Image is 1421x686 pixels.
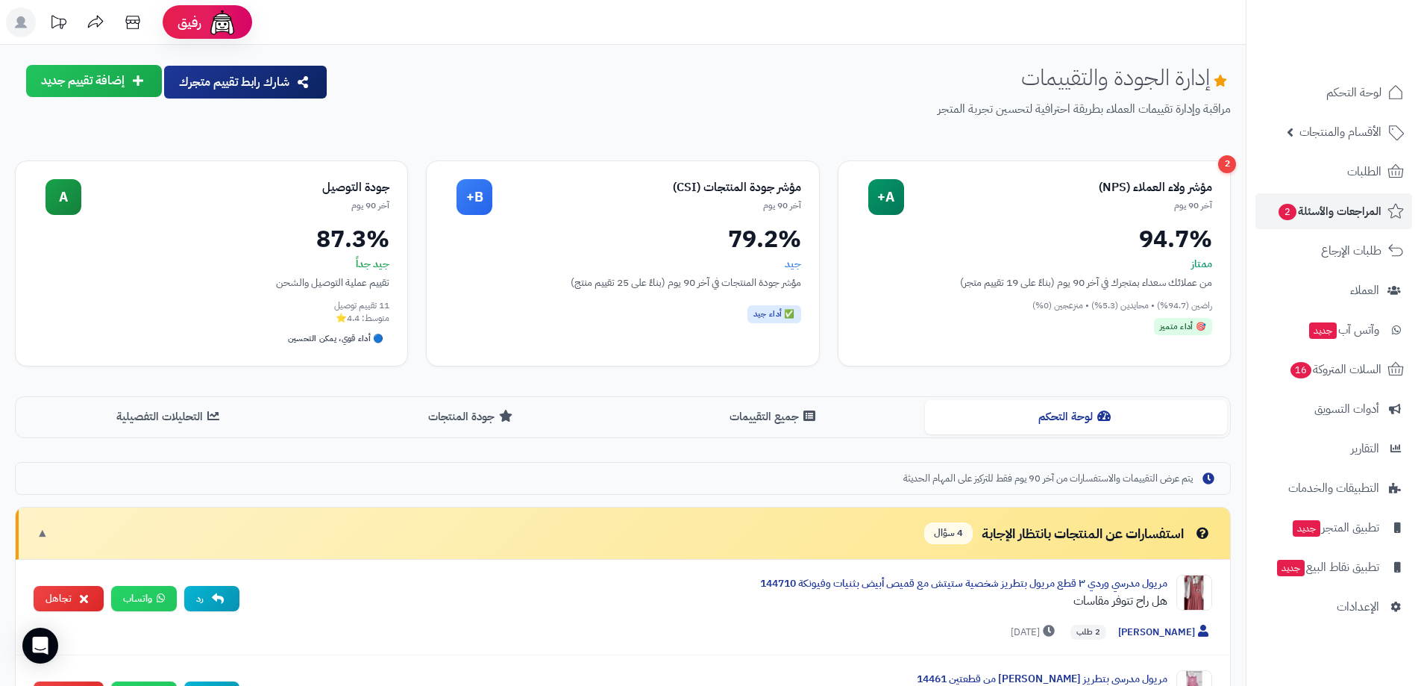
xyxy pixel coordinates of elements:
button: إضافة تقييم جديد [26,65,162,97]
span: [DATE] [1011,625,1058,640]
div: 11 تقييم توصيل متوسط: 4.4⭐ [34,299,389,325]
div: ✅ أداء جيد [747,305,801,323]
div: 79.2% [445,227,800,251]
button: تجاهل [34,586,104,612]
span: 16 [1290,362,1311,378]
div: B+ [457,179,492,215]
span: التقارير [1351,438,1379,459]
a: التقارير [1255,431,1412,467]
img: Product [1176,575,1212,611]
a: أدوات التسويق [1255,391,1412,427]
img: logo-2.png [1320,42,1407,73]
div: استفسارات عن المنتجات بانتظار الإجابة [924,523,1212,544]
a: واتساب [111,586,177,612]
span: المراجعات والأسئلة [1277,201,1381,222]
span: 4 سؤال [924,523,973,544]
span: 2 [1279,204,1296,220]
img: ai-face.png [207,7,237,37]
span: تطبيق المتجر [1291,517,1379,538]
a: المراجعات والأسئلة2 [1255,193,1412,229]
a: الإعدادات [1255,589,1412,625]
a: تحديثات المنصة [40,7,77,41]
p: مراقبة وإدارة تقييمات العملاء بطريقة احترافية لتحسين تجربة المتجر [340,101,1231,118]
div: ممتاز [856,257,1212,272]
button: شارك رابط تقييم متجرك [164,66,327,99]
a: تطبيق نقاط البيعجديد [1255,549,1412,585]
button: رد [184,586,239,612]
div: 🔵 أداء قوي، يمكن التحسين [282,330,389,348]
div: آخر 90 يوم [492,199,800,212]
span: أدوات التسويق [1314,399,1379,420]
a: العملاء [1255,272,1412,308]
span: جديد [1309,322,1337,339]
div: آخر 90 يوم [904,199,1212,212]
button: لوحة التحكم [925,400,1227,434]
span: العملاء [1350,280,1379,301]
div: مؤشر جودة المنتجات (CSI) [492,179,800,196]
span: وآتس آب [1308,319,1379,340]
a: مريول مدرسي وردي ٣ قطع مريول بتطريز شخصية ستيتش مع قميص أبيض بثنيات وفيونكة 144710 [760,576,1167,591]
div: تقييم عملية التوصيل والشحن [34,275,389,290]
div: مؤشر ولاء العملاء (NPS) [904,179,1212,196]
div: 2 [1218,155,1236,173]
h1: إدارة الجودة والتقييمات [1021,65,1231,90]
div: Open Intercom Messenger [22,628,58,664]
div: 94.7% [856,227,1212,251]
div: هل راح تتوفر مقاسات [251,592,1167,610]
span: يتم عرض التقييمات والاستفسارات من آخر 90 يوم فقط للتركيز على المهام الحديثة [903,472,1193,486]
span: الأقسام والمنتجات [1299,122,1381,143]
div: مؤشر جودة المنتجات في آخر 90 يوم (بناءً على 25 تقييم منتج) [445,275,800,290]
span: الطلبات [1347,161,1381,182]
span: 2 طلب [1070,625,1106,640]
a: التطبيقات والخدمات [1255,470,1412,506]
div: جودة التوصيل [81,179,389,196]
a: تطبيق المتجرجديد [1255,510,1412,546]
span: تطبيق نقاط البيع [1276,557,1379,578]
a: لوحة التحكم [1255,75,1412,110]
span: جديد [1277,560,1305,576]
span: رفيق [178,13,201,31]
div: A [46,179,81,215]
a: الطلبات [1255,154,1412,190]
div: A+ [868,179,904,215]
div: من عملائك سعداء بمتجرك في آخر 90 يوم (بناءً على 19 تقييم متجر) [856,275,1212,290]
span: التطبيقات والخدمات [1288,478,1379,499]
div: راضين (94.7%) • محايدين (5.3%) • منزعجين (0%) [856,299,1212,312]
span: طلبات الإرجاع [1321,240,1381,261]
button: جميع التقييمات [623,400,925,434]
div: جيد جداً [34,257,389,272]
span: ▼ [37,525,48,542]
div: جيد [445,257,800,272]
span: السلات المتروكة [1289,359,1381,380]
a: السلات المتروكة16 [1255,352,1412,387]
div: 🎯 أداء متميز [1154,318,1212,336]
button: جودة المنتجات [321,400,623,434]
div: 87.3% [34,227,389,251]
a: وآتس آبجديد [1255,312,1412,348]
span: الإعدادات [1337,596,1379,617]
button: التحليلات التفصيلية [19,400,321,434]
span: لوحة التحكم [1326,82,1381,103]
span: [PERSON_NAME] [1118,625,1212,640]
div: آخر 90 يوم [81,199,389,212]
span: جديد [1293,520,1320,537]
a: طلبات الإرجاع [1255,233,1412,269]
